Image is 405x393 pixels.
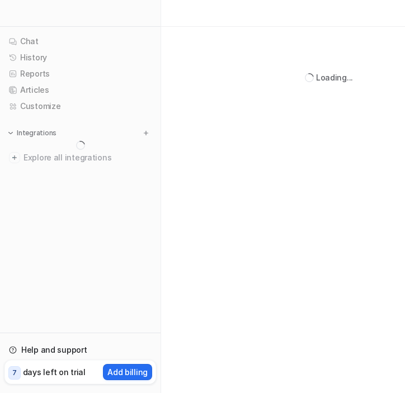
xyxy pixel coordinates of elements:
[107,366,148,378] p: Add billing
[4,50,156,65] a: History
[4,34,156,49] a: Chat
[4,342,156,358] a: Help and support
[142,129,150,137] img: menu_add.svg
[4,66,156,82] a: Reports
[7,129,15,137] img: expand menu
[17,129,56,138] p: Integrations
[4,127,60,139] button: Integrations
[4,98,156,114] a: Customize
[4,82,156,98] a: Articles
[23,149,152,167] span: Explore all integrations
[9,152,20,163] img: explore all integrations
[4,150,156,165] a: Explore all integrations
[103,364,152,380] button: Add billing
[12,368,17,378] p: 7
[316,72,353,83] div: Loading...
[23,366,86,378] p: days left on trial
